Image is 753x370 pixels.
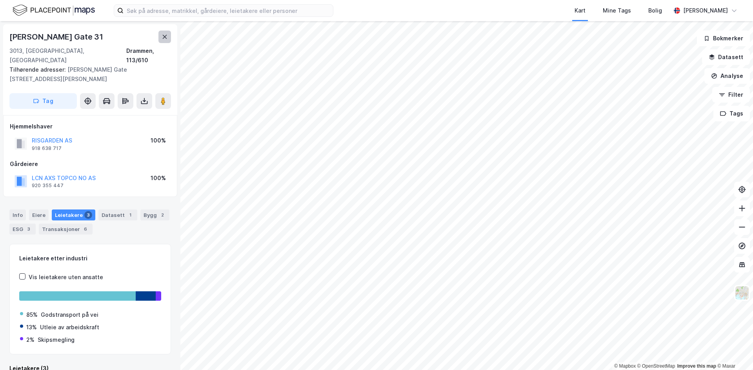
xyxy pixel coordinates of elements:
iframe: Chat Widget [714,332,753,370]
span: Tilhørende adresser: [9,66,67,73]
div: Datasett [98,209,137,220]
div: Bolig [648,6,662,15]
button: Tags [713,106,750,121]
div: Leietakere etter industri [19,254,161,263]
div: 2% [26,335,35,345]
img: logo.f888ab2527a4732fd821a326f86c7f29.svg [13,4,95,17]
div: Gårdeiere [10,159,171,169]
div: 918 638 717 [32,145,62,152]
button: Tag [9,93,77,109]
div: 3 [84,211,92,219]
div: Utleie av arbeidskraft [40,323,99,332]
div: Eiere [29,209,49,220]
div: 100% [151,173,166,183]
div: 920 355 447 [32,182,64,189]
div: Kart [575,6,586,15]
div: Transaksjoner [39,224,93,235]
div: [PERSON_NAME] [683,6,728,15]
div: Skipsmegling [38,335,75,345]
div: 85% [26,310,38,319]
div: ESG [9,224,36,235]
div: Bygg [140,209,169,220]
div: 2 [158,211,166,219]
a: OpenStreetMap [637,363,675,369]
div: 13% [26,323,37,332]
button: Analyse [704,68,750,84]
div: Leietakere [52,209,95,220]
a: Mapbox [614,363,636,369]
div: 3013, [GEOGRAPHIC_DATA], [GEOGRAPHIC_DATA] [9,46,126,65]
input: Søk på adresse, matrikkel, gårdeiere, leietakere eller personer [124,5,333,16]
div: [PERSON_NAME] Gate 31 [9,31,105,43]
div: 100% [151,136,166,145]
button: Bokmerker [697,31,750,46]
div: Info [9,209,26,220]
div: Hjemmelshaver [10,122,171,131]
div: Godstransport på vei [41,310,98,319]
div: Vis leietakere uten ansatte [29,273,103,282]
a: Improve this map [677,363,716,369]
div: 3 [25,225,33,233]
div: 1 [126,211,134,219]
div: 6 [82,225,89,233]
button: Datasett [702,49,750,65]
button: Filter [712,87,750,103]
div: Drammen, 113/610 [126,46,171,65]
img: Z [735,285,749,300]
div: [PERSON_NAME] Gate [STREET_ADDRESS][PERSON_NAME] [9,65,165,84]
div: Kontrollprogram for chat [714,332,753,370]
div: Mine Tags [603,6,631,15]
